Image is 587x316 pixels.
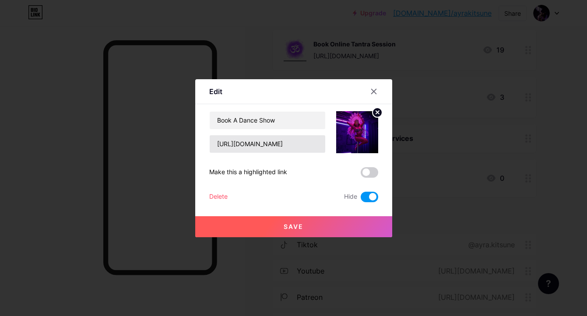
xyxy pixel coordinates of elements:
span: Save [284,223,303,230]
button: Save [195,216,392,237]
input: Title [210,112,325,129]
div: Edit [209,86,222,97]
div: Delete [209,192,228,202]
div: Make this a highlighted link [209,167,287,178]
input: URL [210,135,325,153]
img: link_thumbnail [336,111,378,153]
span: Hide [344,192,357,202]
